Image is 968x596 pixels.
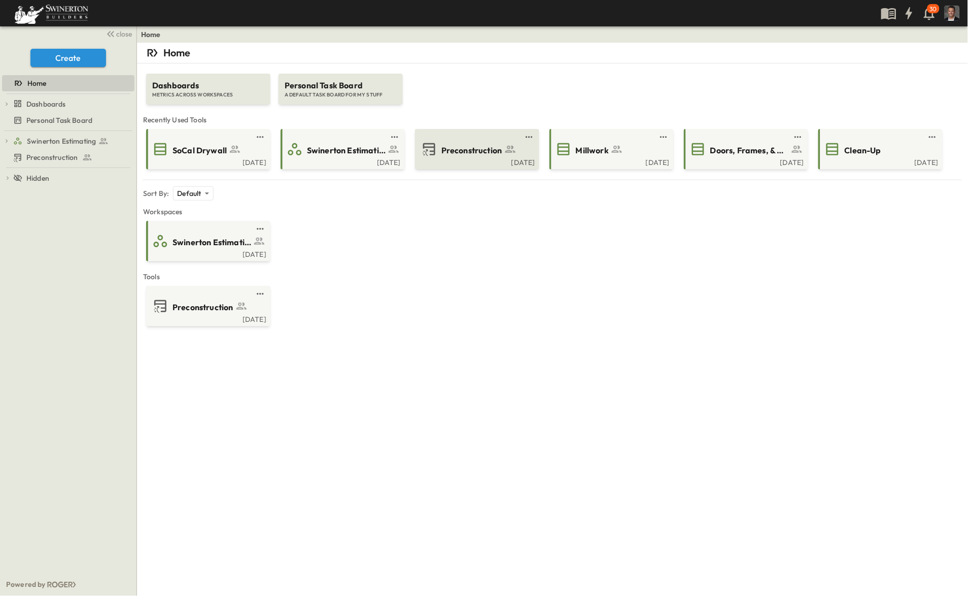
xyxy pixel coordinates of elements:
[285,80,397,91] span: Personal Task Board
[686,141,804,157] a: Doors, Frames, & Hardware
[13,134,132,148] a: Swinerton Estimating
[148,141,266,157] a: SoCal Drywall
[2,149,134,165] div: Preconstructiontest
[163,46,191,60] p: Home
[930,5,937,13] p: 30
[254,223,266,235] button: test
[658,131,670,143] button: test
[117,29,132,39] span: close
[172,145,227,156] span: SoCal Drywall
[523,131,535,143] button: test
[2,112,134,128] div: Personal Task Boardtest
[148,157,266,165] a: [DATE]
[254,131,266,143] button: test
[27,136,96,146] span: Swinerton Estimating
[148,298,266,314] a: Preconstruction
[145,63,271,105] a: DashboardsMETRICS ACROSS WORKSPACES
[30,49,106,67] button: Create
[12,3,90,24] img: 6c363589ada0b36f064d841b69d3a419a338230e66bb0a533688fa5cc3e9e735.png
[141,29,161,40] a: Home
[152,80,264,91] span: Dashboards
[307,145,386,156] span: Swinerton Estimating
[172,302,233,313] span: Preconstruction
[177,188,201,198] p: Default
[283,141,401,157] a: Swinerton Estimating
[820,157,939,165] a: [DATE]
[792,131,804,143] button: test
[148,249,266,257] a: [DATE]
[26,173,49,183] span: Hidden
[710,145,789,156] span: Doors, Frames, & Hardware
[576,145,609,156] span: Millwork
[686,157,804,165] a: [DATE]
[26,99,66,109] span: Dashboards
[2,133,134,149] div: Swinerton Estimatingtest
[143,207,962,217] span: Workspaces
[143,188,169,198] p: Sort By:
[141,29,167,40] nav: breadcrumbs
[26,152,78,162] span: Preconstruction
[389,131,401,143] button: test
[417,141,535,157] a: Preconstruction
[441,145,502,156] span: Preconstruction
[13,97,132,111] a: Dashboards
[845,145,881,156] span: Clean-Up
[148,314,266,322] a: [DATE]
[283,157,401,165] a: [DATE]
[173,186,213,201] div: Default
[172,237,251,248] span: Swinerton Estimating
[143,272,962,282] span: Tools
[285,91,397,98] span: A DEFAULT TASK BOARD FOR MY STUFF
[27,78,47,88] span: Home
[102,26,134,41] button: close
[152,91,264,98] span: METRICS ACROSS WORKSPACES
[945,6,960,21] img: Profile Picture
[2,76,132,90] a: Home
[551,157,670,165] a: [DATE]
[820,141,939,157] a: Clean-Up
[148,233,266,249] a: Swinerton Estimating
[551,141,670,157] a: Millwork
[26,115,92,125] span: Personal Task Board
[2,150,132,164] a: Preconstruction
[143,115,962,125] span: Recently Used Tools
[254,288,266,300] button: test
[2,113,132,127] a: Personal Task Board
[417,157,535,165] a: [DATE]
[926,131,939,143] button: test
[278,63,404,105] a: Personal Task BoardA DEFAULT TASK BOARD FOR MY STUFF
